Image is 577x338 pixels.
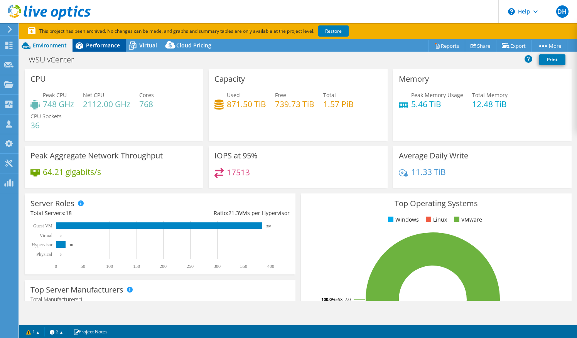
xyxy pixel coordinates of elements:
[133,264,140,269] text: 150
[36,252,52,257] text: Physical
[176,42,211,49] span: Cloud Pricing
[214,264,221,269] text: 300
[411,100,463,108] h4: 5.46 TiB
[411,168,446,176] h4: 11.33 TiB
[33,223,52,229] text: Guest VM
[214,75,245,83] h3: Capacity
[539,54,565,65] a: Print
[43,91,67,99] span: Peak CPU
[83,91,104,99] span: Net CPU
[508,8,515,15] svg: \n
[321,296,336,302] tspan: 100.0%
[275,100,314,108] h4: 739.73 TiB
[32,242,52,247] text: Hypervisor
[43,168,101,176] h4: 64.21 gigabits/s
[424,215,447,224] li: Linux
[30,151,163,160] h3: Peak Aggregate Network Throughput
[266,224,272,228] text: 384
[307,199,566,208] h3: Top Operating Systems
[323,91,336,99] span: Total
[227,91,240,99] span: Used
[30,199,74,208] h3: Server Roles
[240,264,247,269] text: 350
[428,40,465,52] a: Reports
[227,100,266,108] h4: 871.50 TiB
[69,243,73,247] text: 18
[40,233,53,238] text: Virtual
[160,209,290,217] div: Ratio: VMs per Hypervisor
[411,91,463,99] span: Peak Memory Usage
[30,286,123,294] h3: Top Server Manufacturers
[139,91,154,99] span: Cores
[496,40,532,52] a: Export
[43,100,74,108] h4: 748 GHz
[33,42,67,49] span: Environment
[30,113,62,120] span: CPU Sockets
[139,100,154,108] h4: 768
[465,40,496,52] a: Share
[452,215,482,224] li: VMware
[187,264,194,269] text: 250
[21,327,45,336] a: 1
[318,25,349,37] a: Restore
[28,27,406,35] p: This project has been archived. No changes can be made, and graphs and summary tables are only av...
[227,168,250,177] h4: 17513
[30,295,290,304] h4: Total Manufacturers:
[323,100,354,108] h4: 1.57 PiB
[66,209,72,217] span: 18
[228,209,239,217] span: 21.3
[106,264,113,269] text: 100
[60,234,62,238] text: 0
[139,42,157,49] span: Virtual
[68,327,113,336] a: Project Notes
[214,151,258,160] h3: IOPS at 95%
[275,91,286,99] span: Free
[30,75,46,83] h3: CPU
[556,5,569,18] span: DH
[55,264,57,269] text: 0
[472,91,508,99] span: Total Memory
[81,264,85,269] text: 50
[472,100,508,108] h4: 12.48 TiB
[399,75,429,83] h3: Memory
[160,264,167,269] text: 200
[336,296,351,302] tspan: ESXi 7.0
[399,151,468,160] h3: Average Daily Write
[531,40,567,52] a: More
[60,253,62,257] text: 0
[30,121,62,129] h4: 36
[80,296,83,303] span: 1
[83,100,130,108] h4: 2112.00 GHz
[25,55,86,64] h1: WSU vCenter
[44,327,68,336] a: 2
[86,42,120,49] span: Performance
[267,264,274,269] text: 400
[386,215,419,224] li: Windows
[30,209,160,217] div: Total Servers:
